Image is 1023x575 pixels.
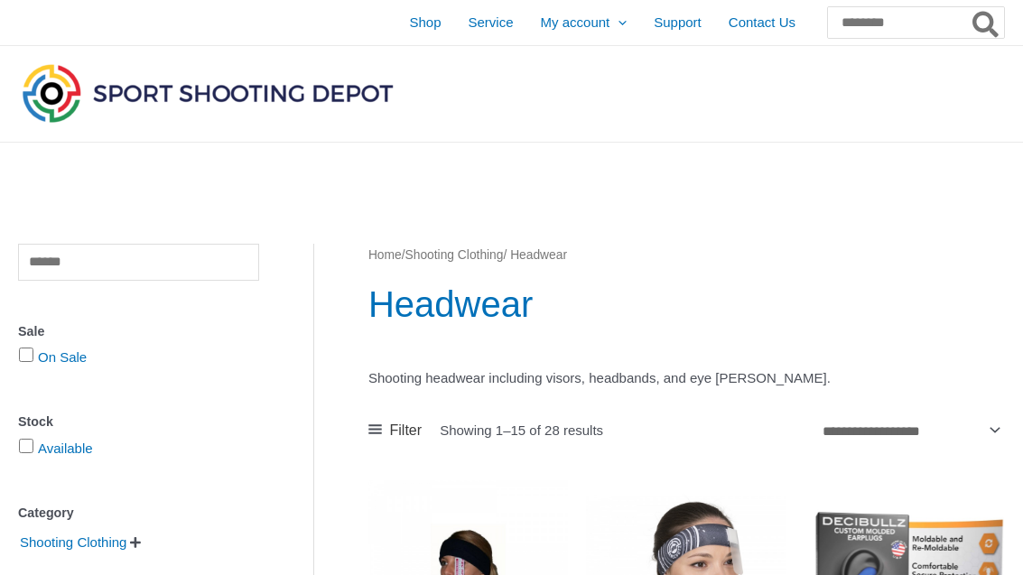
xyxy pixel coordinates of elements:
[18,500,259,526] div: Category
[368,417,422,444] a: Filter
[38,441,93,456] a: Available
[38,349,87,365] a: On Sale
[440,423,603,437] p: Showing 1–15 of 28 results
[816,415,1004,447] select: Shop order
[405,248,504,262] a: Shooting Clothing
[18,60,397,126] img: Sport Shooting Depot
[19,439,33,453] input: Available
[18,533,128,549] a: Shooting Clothing
[18,409,259,435] div: Stock
[18,319,259,345] div: Sale
[19,348,33,362] input: On Sale
[368,248,402,262] a: Home
[368,279,1004,329] h1: Headwear
[969,7,1004,38] button: Search
[368,366,1004,391] p: Shooting headwear including visors, headbands, and eye [PERSON_NAME].
[130,536,141,549] span: 
[390,417,423,444] span: Filter
[18,527,128,558] span: Shooting Clothing
[368,244,1004,267] nav: Breadcrumb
